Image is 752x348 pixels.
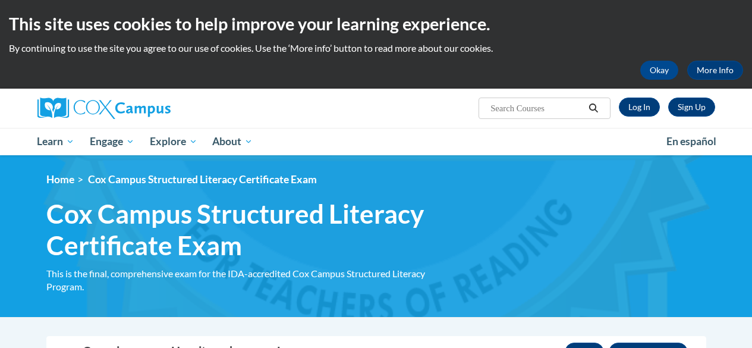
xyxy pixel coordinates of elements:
img: Cox Campus [37,98,171,119]
div: Main menu [29,128,724,155]
a: Cox Campus [37,98,251,119]
span: Learn [37,134,74,149]
span: About [212,134,253,149]
a: Explore [142,128,205,155]
button: Search [584,101,602,115]
input: Search Courses [489,101,584,115]
h2: This site uses cookies to help improve your learning experience. [9,12,743,36]
button: Okay [640,61,678,80]
a: Home [46,173,74,186]
a: More Info [687,61,743,80]
a: Log In [619,98,660,117]
a: Learn [30,128,83,155]
span: En español [666,135,716,148]
span: Explore [150,134,197,149]
a: En español [659,129,724,154]
span: Cox Campus Structured Literacy Certificate Exam [46,198,457,261]
a: About [204,128,260,155]
span: Engage [90,134,134,149]
p: By continuing to use the site you agree to our use of cookies. Use the ‘More info’ button to read... [9,42,743,55]
a: Engage [82,128,142,155]
div: This is the final, comprehensive exam for the IDA-accredited Cox Campus Structured Literacy Program. [46,267,457,293]
span: Cox Campus Structured Literacy Certificate Exam [88,173,317,186]
a: Register [668,98,715,117]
